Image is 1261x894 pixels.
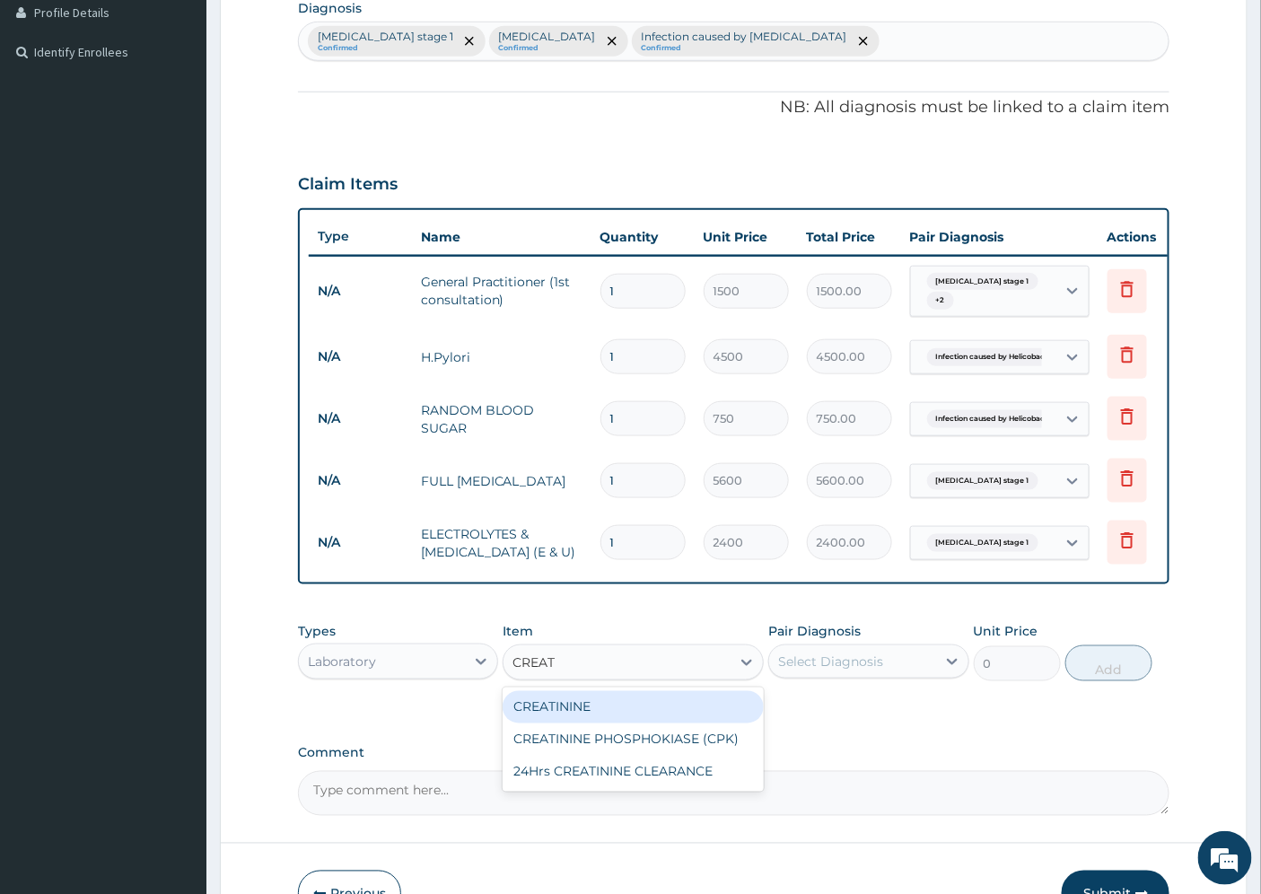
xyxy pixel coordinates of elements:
[412,392,591,446] td: RANDOM BLOOD SUGAR
[503,756,764,788] div: 24Hrs CREATININE CLEARANCE
[1065,645,1152,681] button: Add
[604,33,620,49] span: remove selection option
[642,44,847,53] small: Confirmed
[499,30,596,44] p: [MEDICAL_DATA]
[778,653,883,670] div: Select Diagnosis
[461,33,477,49] span: remove selection option
[927,534,1038,552] span: [MEDICAL_DATA] stage 1
[503,622,533,640] label: Item
[412,219,591,255] th: Name
[974,622,1038,640] label: Unit Price
[412,264,591,318] td: General Practitioner (1st consultation)
[318,44,453,53] small: Confirmed
[294,9,337,52] div: Minimize live chat window
[927,273,1038,291] span: [MEDICAL_DATA] stage 1
[309,220,412,253] th: Type
[591,219,695,255] th: Quantity
[308,653,376,670] div: Laboratory
[1099,219,1188,255] th: Actions
[499,44,596,53] small: Confirmed
[642,30,847,44] p: Infection caused by [MEDICAL_DATA]
[768,622,861,640] label: Pair Diagnosis
[298,96,1170,119] p: NB: All diagnosis must be linked to a claim item
[309,464,412,497] td: N/A
[309,526,412,559] td: N/A
[927,472,1038,490] span: [MEDICAL_DATA] stage 1
[412,463,591,499] td: FULL [MEDICAL_DATA]
[695,219,798,255] th: Unit Price
[309,275,412,308] td: N/A
[927,292,954,310] span: + 2
[298,175,398,195] h3: Claim Items
[309,402,412,435] td: N/A
[104,226,248,408] span: We're online!
[9,490,342,553] textarea: Type your message and hit 'Enter'
[309,340,412,373] td: N/A
[298,624,336,639] label: Types
[927,348,1063,366] span: Infection caused by Helicobact...
[33,90,73,135] img: d_794563401_company_1708531726252_794563401
[855,33,871,49] span: remove selection option
[503,723,764,756] div: CREATININE PHOSPHOKIASE (CPK)
[93,101,302,124] div: Chat with us now
[412,339,591,375] td: H.Pylori
[798,219,901,255] th: Total Price
[298,746,1170,761] label: Comment
[901,219,1099,255] th: Pair Diagnosis
[927,410,1063,428] span: Infection caused by Helicobact...
[412,516,591,570] td: ELECTROLYTES & [MEDICAL_DATA] (E & U)
[503,691,764,723] div: CREATININE
[318,30,453,44] p: [MEDICAL_DATA] stage 1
